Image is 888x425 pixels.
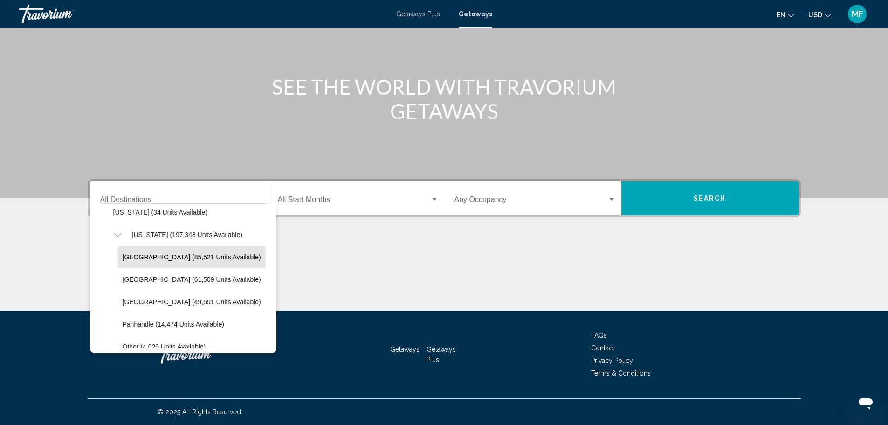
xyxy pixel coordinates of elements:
button: Toggle Florida (197,348 units available) [109,225,127,244]
span: Search [694,195,726,202]
h1: SEE THE WORLD WITH TRAVORIUM GETAWAYS [269,75,619,123]
button: [US_STATE] (197,348 units available) [127,224,247,245]
span: [GEOGRAPHIC_DATA] (61,509 units available) [123,276,261,283]
button: Search [621,181,799,215]
span: MF [852,9,863,19]
span: [US_STATE] (34 units available) [113,209,207,216]
button: [US_STATE] (34 units available) [109,202,212,223]
span: [US_STATE] (197,348 units available) [132,231,242,238]
a: Contact [591,344,614,352]
span: USD [808,11,822,19]
a: Getaways [459,10,492,18]
div: Search widget [90,181,799,215]
a: Terms & Conditions [591,369,651,377]
a: Getaways [390,346,420,353]
button: Change language [777,8,794,21]
button: Other (4,029 units available) [118,336,211,357]
button: [GEOGRAPHIC_DATA] (85,521 units available) [118,246,266,268]
span: Panhandle (14,474 units available) [123,320,224,328]
button: User Menu [845,4,869,24]
a: Getaways Plus [427,346,456,363]
a: Privacy Policy [591,357,633,364]
iframe: Button to launch messaging window [851,388,881,418]
span: © 2025 All Rights Reserved. [158,408,242,416]
span: [GEOGRAPHIC_DATA] (85,521 units available) [123,253,261,261]
a: Getaways Plus [396,10,440,18]
button: [GEOGRAPHIC_DATA] (61,509 units available) [118,269,266,290]
span: en [777,11,785,19]
a: Travorium [158,341,251,369]
button: Change currency [808,8,831,21]
span: Other (4,029 units available) [123,343,206,350]
button: [GEOGRAPHIC_DATA] (49,591 units available) [118,291,266,313]
a: Travorium [19,5,387,23]
span: [GEOGRAPHIC_DATA] (49,591 units available) [123,298,261,306]
a: FAQs [591,332,607,339]
button: Panhandle (14,474 units available) [118,314,229,335]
